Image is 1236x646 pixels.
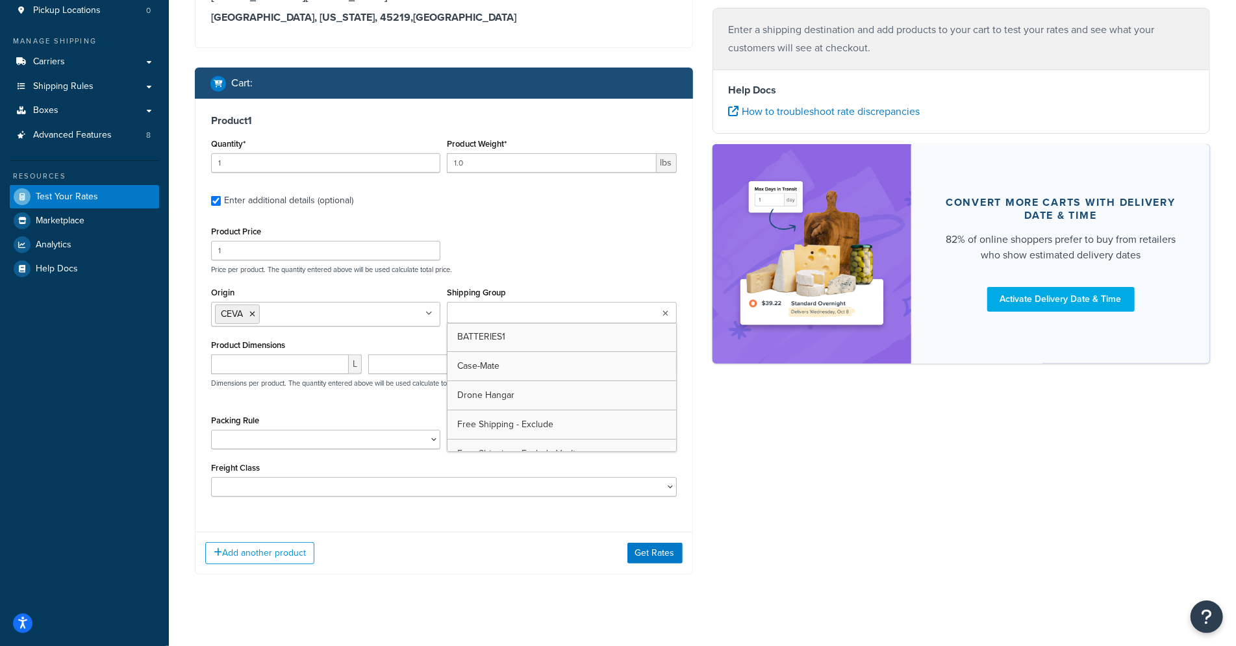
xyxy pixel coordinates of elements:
input: Enter additional details (optional) [211,196,221,206]
div: Convert more carts with delivery date & time [942,196,1179,222]
p: Dimensions per product. The quantity entered above will be used calculate total volume. [208,379,480,388]
label: Origin [211,288,234,297]
a: Activate Delivery Date & Time [987,287,1135,312]
span: lbs [657,153,677,173]
a: BATTERIES1 [448,323,675,351]
span: Marketplace [36,216,84,227]
label: Product Weight* [447,139,507,149]
button: Get Rates [627,543,683,564]
div: Manage Shipping [10,36,159,47]
a: Free Shipping - Exclude Vault [448,440,675,468]
span: Help Docs [36,264,78,275]
a: Free Shipping - Exclude [448,410,675,439]
span: Drone Hangar [457,388,514,402]
span: Free Shipping - Exclude Vault [457,447,575,460]
h4: Help Docs [729,82,1194,98]
span: Advanced Features [33,130,112,141]
span: CEVA [221,307,243,321]
img: feature-image-ddt-36eae7f7280da8017bfb280eaccd9c446f90b1fe08728e4019434db127062ab4.png [732,164,892,344]
input: 0.00 [447,153,656,173]
a: Case-Mate [448,352,675,380]
button: Open Resource Center [1191,601,1223,633]
label: Quantity* [211,139,246,149]
a: Shipping Rules [10,75,159,99]
a: Analytics [10,233,159,256]
div: Enter additional details (optional) [224,192,353,210]
li: Advanced Features [10,123,159,147]
span: Boxes [33,105,58,116]
span: Pickup Locations [33,5,101,16]
span: Free Shipping - Exclude [457,417,553,431]
div: 82% of online shoppers prefer to buy from retailers who show estimated delivery dates [942,232,1179,263]
span: Shipping Rules [33,81,94,92]
h2: Cart : [231,77,253,89]
button: Add another product [205,542,314,564]
label: Product Price [211,227,261,236]
label: Freight Class [211,463,260,473]
a: Boxes [10,99,159,123]
span: L [349,354,362,374]
input: 0 [211,153,440,173]
span: Analytics [36,240,71,251]
a: Test Your Rates [10,185,159,208]
p: Price per product. The quantity entered above will be used calculate total price. [208,265,680,274]
a: How to troubleshoot rate discrepancies [729,104,920,119]
span: Case-Mate [457,359,499,373]
a: Carriers [10,50,159,74]
label: Shipping Group [447,288,506,297]
a: Help Docs [10,257,159,280]
span: 0 [146,5,151,16]
span: Test Your Rates [36,192,98,203]
a: Marketplace [10,209,159,232]
label: Packing Rule [211,416,259,425]
p: Enter a shipping destination and add products to your cart to test your rates and see what your c... [729,21,1194,57]
label: Product Dimensions [211,340,285,350]
a: Advanced Features8 [10,123,159,147]
a: Drone Hangar [448,381,675,410]
h3: Product 1 [211,114,677,127]
span: 8 [146,130,151,141]
div: Resources [10,171,159,182]
h3: [GEOGRAPHIC_DATA], [US_STATE], 45219 , [GEOGRAPHIC_DATA] [211,11,677,24]
span: Carriers [33,56,65,68]
span: BATTERIES1 [457,330,505,343]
